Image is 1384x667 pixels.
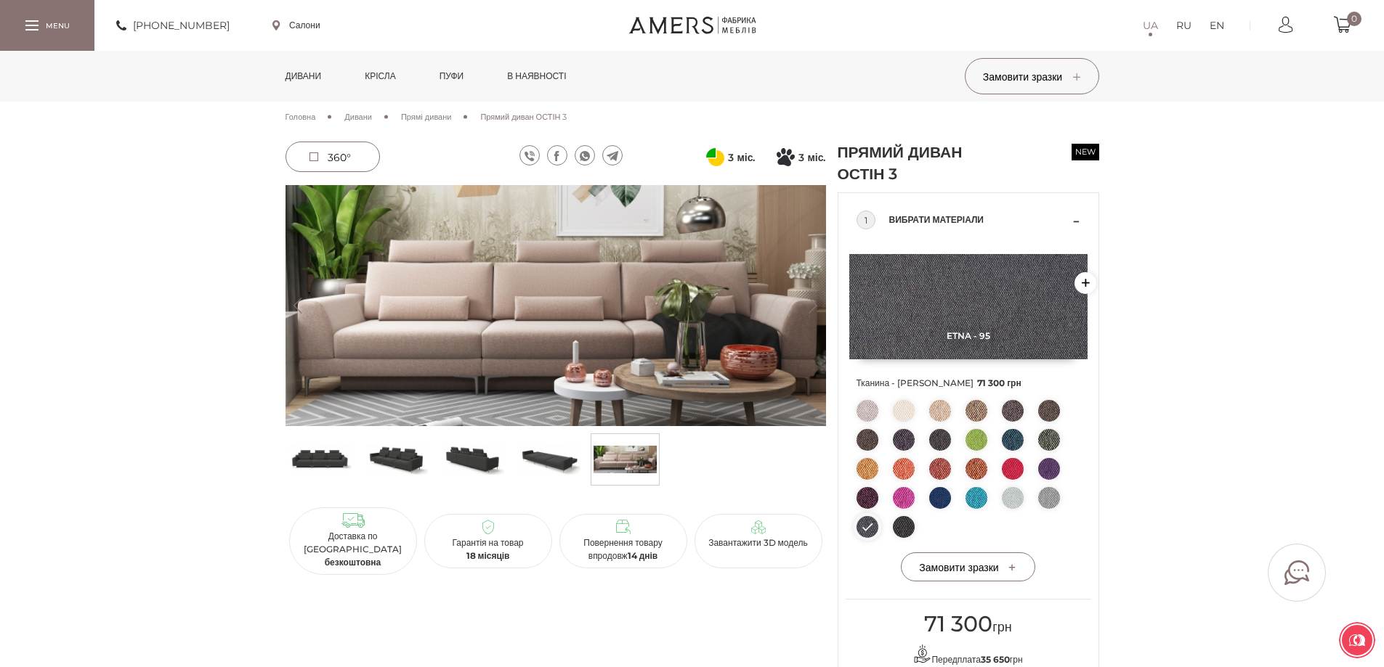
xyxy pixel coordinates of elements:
[838,142,1005,185] h1: Прямий диван ОСТІН 3
[857,645,1080,666] p: Передплата грн
[547,145,567,165] a: facebook
[981,654,1010,665] b: 35 650
[919,561,1016,574] span: Замовити зразки
[441,438,504,481] img: Прямий диван ОСТІН 3 s-2
[565,536,681,562] p: Повернення товару впродовж
[466,550,510,561] b: 18 місяців
[430,536,546,562] p: Гарантія на товар
[496,51,577,102] a: в наявності
[983,70,1080,83] span: Замовити зразки
[401,110,451,123] a: Прямі дивани
[519,145,540,165] a: viber
[286,110,316,123] a: Головна
[700,536,817,549] p: Завантажити 3D модель
[288,438,352,481] img: Прямий диван ОСТІН 3 s-0
[272,19,320,32] a: Салони
[286,142,380,172] a: 360°
[401,112,451,122] span: Прямі дивани
[977,377,1021,388] span: 71 300 грн
[286,298,311,314] button: Previous
[594,438,657,481] img: s_
[777,148,795,166] svg: Покупка частинами від Монобанку
[275,51,333,102] a: Дивани
[628,550,658,561] b: 14 днів
[849,254,1088,359] img: Etna - 15
[365,438,428,481] img: Прямий диван ОСТІН 3 s-1
[1347,12,1361,26] span: 0
[354,51,406,102] a: Крісла
[965,58,1099,94] button: Замовити зразки
[706,148,724,166] svg: Оплата частинами від ПриватБанку
[728,149,755,166] span: 3 міс.
[924,610,992,637] span: 71 300
[602,145,623,165] a: telegram
[857,210,875,229] div: 1
[849,330,1088,341] span: Etna - 95
[889,211,1069,229] span: Вибрати матеріали
[295,530,411,569] p: Доставка по [GEOGRAPHIC_DATA]
[924,619,1012,635] span: грн
[901,552,1035,581] button: Замовити зразки
[1143,17,1158,34] a: UA
[344,110,372,123] a: Дивани
[1210,17,1224,34] a: EN
[429,51,475,102] a: Пуфи
[325,557,381,568] b: безкоштовна
[575,145,595,165] a: whatsapp
[286,112,316,122] span: Головна
[116,17,230,34] a: [PHONE_NUMBER]
[517,438,580,481] img: Прямий диван ОСТІН 3 s-3
[328,151,351,164] span: 360°
[857,374,1080,393] span: Тканина - [PERSON_NAME]
[1176,17,1191,34] a: RU
[344,112,372,122] span: Дивани
[798,149,825,166] span: 3 міс.
[801,298,826,314] button: Next
[1072,144,1099,160] span: new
